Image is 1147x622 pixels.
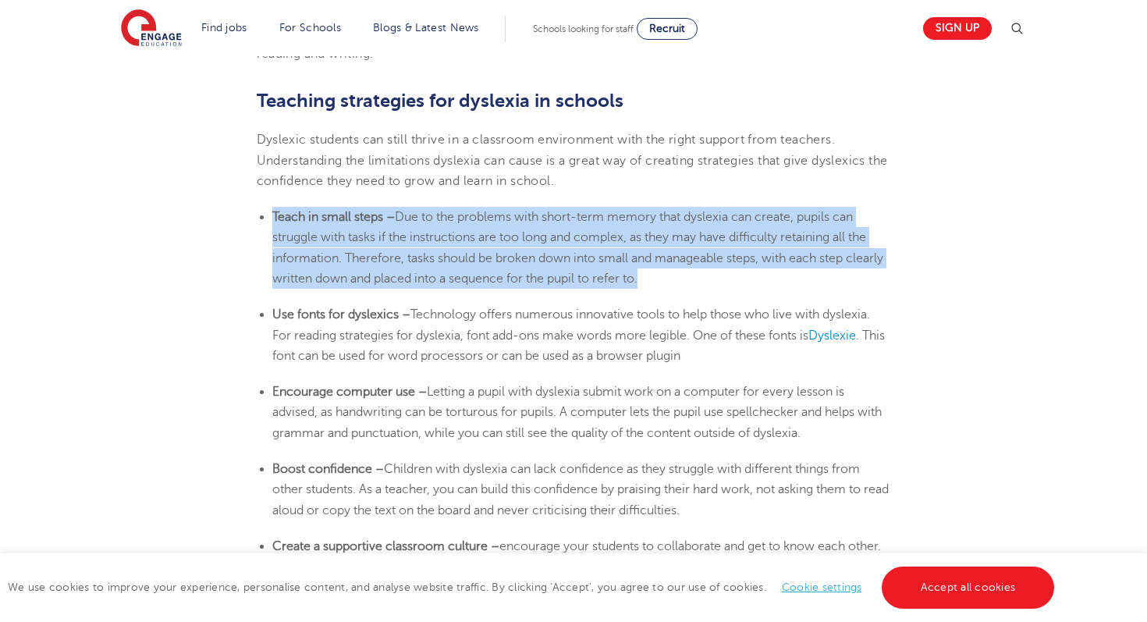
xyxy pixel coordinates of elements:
a: For Schools [279,22,341,34]
span: Technology offers numerous innovative tools to help those who live with dyslexia. For reading str... [272,307,870,342]
a: Find jobs [201,22,247,34]
span: Due to the problems with short-term memory that dyslexia can create, pupils can struggle with tas... [272,210,883,286]
span: We use cookies to improve your experience, personalise content, and analyse website traffic. By c... [8,581,1058,593]
span: Letting a pupil with dyslexia submit work on a computer for every lesson is advised, as handwriti... [272,385,882,440]
a: Blogs & Latest News [373,22,479,34]
b: – [418,385,427,399]
a: Recruit [637,18,698,40]
span: Recruit [649,23,685,34]
b: Create a supportive classroom culture – [272,539,499,553]
b: Boost confidence – [272,462,384,476]
a: Cookie settings [782,581,862,593]
span: . This font can be used for word processors or can be used as a browser plugin [272,329,885,363]
span: encourage your students to collaborate and get to know each other. This will ensure dyslexic stud... [272,539,881,574]
a: Dyslexie [808,329,856,343]
b: Use fonts for dyslexics – [272,307,410,322]
b: Teaching strategies for dyslexia in schools [257,90,623,112]
b: Encourage computer use [272,385,415,399]
a: Sign up [923,17,992,40]
span: Children with dyslexia can lack confidence as they struggle with different things from other stud... [272,462,889,517]
b: Teach in small steps – [272,210,395,224]
a: Accept all cookies [882,567,1055,609]
img: Engage Education [121,9,182,48]
span: Schools looking for staff [533,23,634,34]
span: Dyslexic students can still thrive in a classroom environment with the right support from teacher... [257,133,888,188]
